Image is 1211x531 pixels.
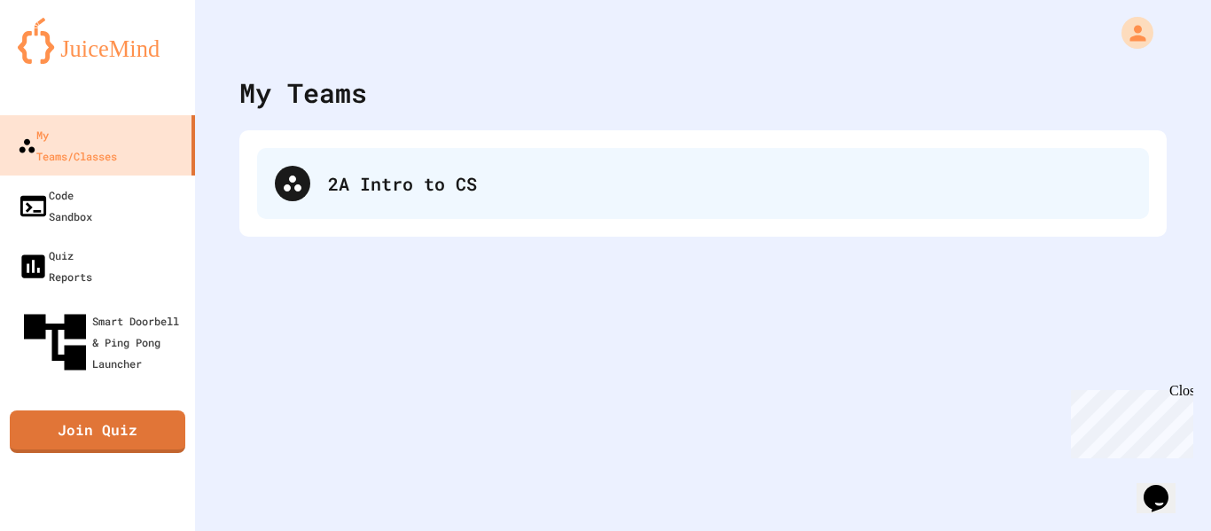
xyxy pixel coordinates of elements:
[18,184,92,227] div: Code Sandbox
[10,410,185,453] a: Join Quiz
[18,124,117,167] div: My Teams/Classes
[18,305,188,379] div: Smart Doorbell & Ping Pong Launcher
[1103,12,1158,53] div: My Account
[1064,383,1193,458] iframe: chat widget
[7,7,122,113] div: Chat with us now!Close
[239,73,367,113] div: My Teams
[18,245,92,287] div: Quiz Reports
[18,18,177,64] img: logo-orange.svg
[257,148,1149,219] div: 2A Intro to CS
[328,170,1131,197] div: 2A Intro to CS
[1137,460,1193,513] iframe: chat widget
